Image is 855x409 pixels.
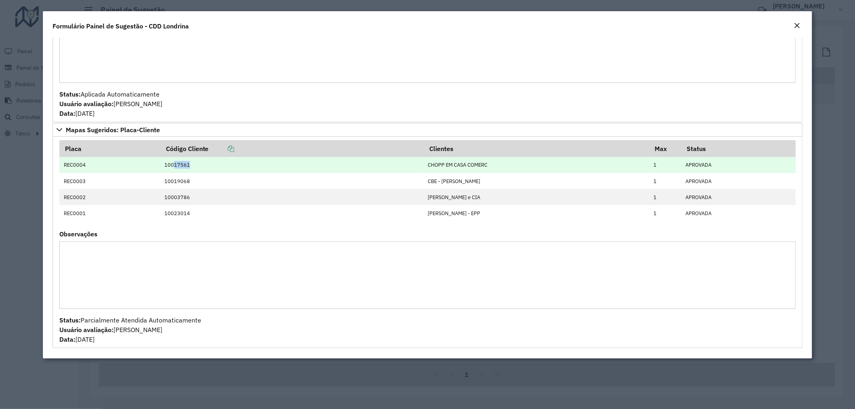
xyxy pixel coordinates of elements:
td: 1 [649,205,681,221]
strong: Usuário avaliação: [59,100,113,108]
span: Parcialmente Atendida Automaticamente [PERSON_NAME] [DATE] [59,316,201,343]
div: Mapas Sugeridos: Placa-Cliente [53,137,803,348]
strong: Status: [59,90,81,98]
td: APROVADA [681,205,796,221]
td: APROVADA [681,157,796,173]
span: Mapas Sugeridos: Placa-Cliente [66,127,160,133]
th: Max [649,140,681,157]
td: CBE - [PERSON_NAME] [424,173,649,189]
td: REC0001 [59,205,160,221]
td: REC0002 [59,189,160,205]
th: Clientes [424,140,649,157]
h4: Formulário Painel de Sugestão - CDD Londrina [53,21,189,31]
strong: Data: [59,335,75,343]
td: 1 [649,189,681,205]
td: 1 [649,157,681,173]
td: APROVADA [681,173,796,189]
th: Código Cliente [160,140,424,157]
a: Copiar [209,145,234,153]
td: REC0003 [59,173,160,189]
strong: Data: [59,109,75,117]
label: Observações [59,229,97,239]
em: Fechar [794,22,800,29]
td: 10017561 [160,157,424,173]
td: 10023014 [160,205,424,221]
td: REC0004 [59,157,160,173]
td: 1 [649,173,681,189]
td: 10019068 [160,173,424,189]
th: Status [681,140,796,157]
td: [PERSON_NAME] - EPP [424,205,649,221]
th: Placa [59,140,160,157]
button: Close [791,21,802,31]
td: CHOPP EM CASA COMERC [424,157,649,173]
a: Mapas Sugeridos: Placa-Cliente [53,123,803,137]
td: APROVADA [681,189,796,205]
td: 10003786 [160,189,424,205]
strong: Status: [59,316,81,324]
strong: Usuário avaliação: [59,326,113,334]
span: Aplicada Automaticamente [PERSON_NAME] [DATE] [59,90,162,117]
td: [PERSON_NAME] e CIA [424,189,649,205]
